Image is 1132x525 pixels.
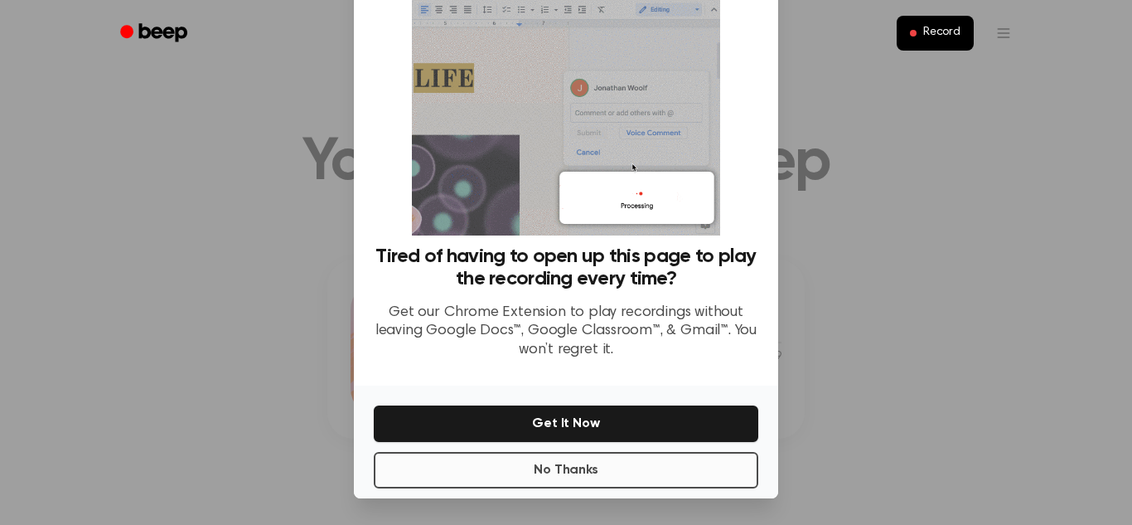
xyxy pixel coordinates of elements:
[984,13,1023,53] button: Open menu
[923,26,960,41] span: Record
[374,304,758,360] p: Get our Chrome Extension to play recordings without leaving Google Docs™, Google Classroom™, & Gm...
[897,16,974,51] button: Record
[374,245,758,290] h3: Tired of having to open up this page to play the recording every time?
[374,406,758,442] button: Get It Now
[109,17,202,50] a: Beep
[374,452,758,489] button: No Thanks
